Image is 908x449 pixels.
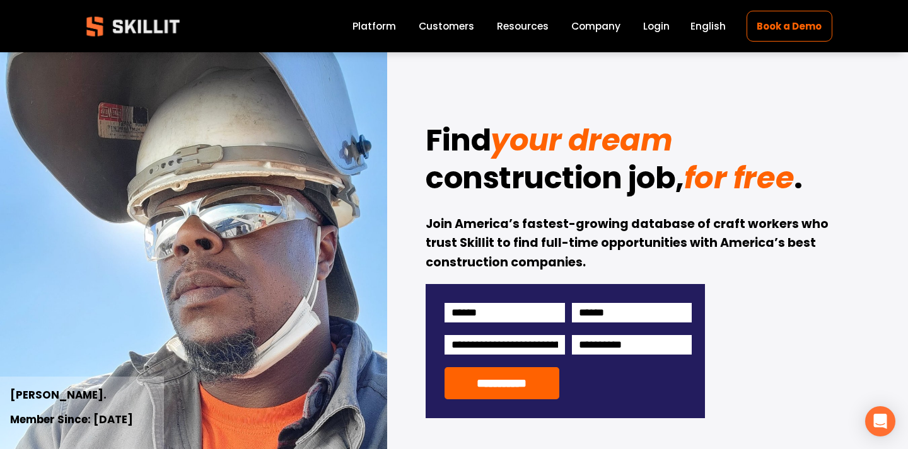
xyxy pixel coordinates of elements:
strong: construction job, [426,157,684,199]
strong: Member Since: [DATE] [10,412,133,427]
span: English [690,19,726,33]
a: Book a Demo [747,11,832,42]
div: language picker [690,18,726,35]
a: Login [643,18,670,35]
strong: [PERSON_NAME]. [10,387,107,402]
a: Company [571,18,620,35]
strong: Join America’s fastest-growing database of craft workers who trust Skillit to find full-time oppo... [426,215,831,271]
a: Customers [419,18,474,35]
div: Open Intercom Messenger [865,406,895,436]
strong: Find [426,119,491,161]
strong: . [794,157,803,199]
em: for free [684,157,794,199]
a: Platform [352,18,396,35]
span: Resources [497,19,549,33]
img: Skillit [76,8,190,45]
a: folder dropdown [497,18,549,35]
em: your dream [491,119,672,161]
